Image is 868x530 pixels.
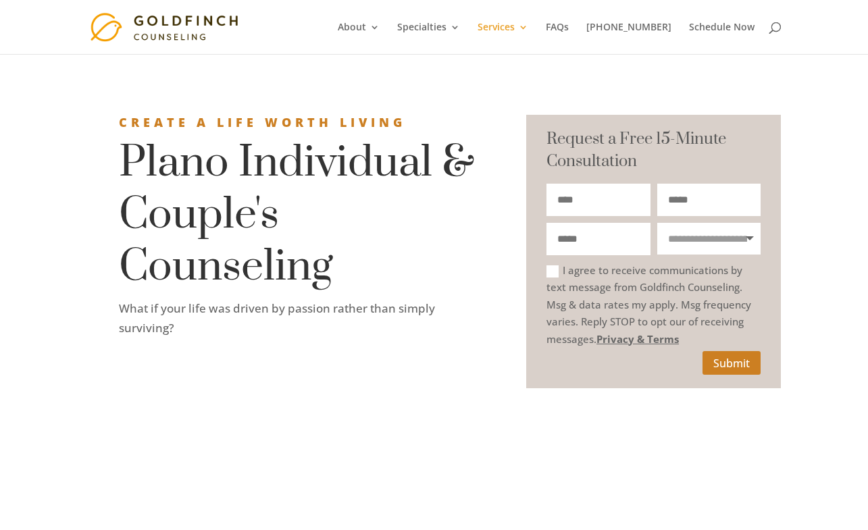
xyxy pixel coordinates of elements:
a: Services [478,22,528,54]
a: About [338,22,380,54]
a: FAQs [546,22,569,54]
img: Goldfinch Counseling [90,12,243,41]
h3: Create a Life Worth Living [119,115,488,137]
a: Schedule Now [689,22,755,54]
a: Privacy & Terms [596,332,679,346]
a: Specialties [397,22,460,54]
label: I agree to receive communications by text message from Goldfinch Counseling. Msg & data rates my ... [546,262,761,348]
button: Submit [703,351,761,375]
h1: Plano Individual & Couple's Counseling [119,137,488,299]
a: [PHONE_NUMBER] [586,22,671,54]
h3: Request a Free 15-Minute Consultation [546,128,761,184]
p: What if your life was driven by passion rather than simply surviving? [119,299,488,338]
